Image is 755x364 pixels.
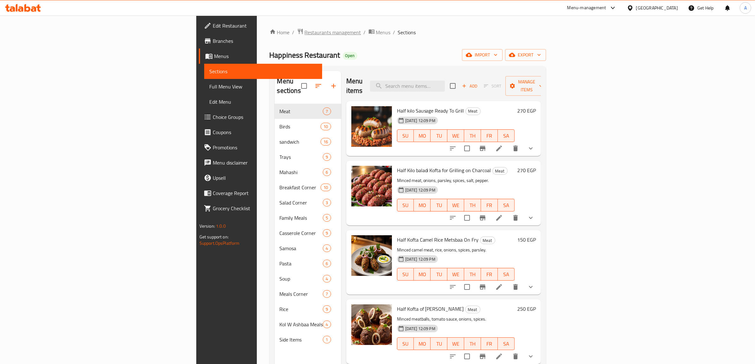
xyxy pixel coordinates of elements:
[397,268,414,281] button: SU
[397,304,464,314] span: Half Kofta of [PERSON_NAME]
[505,49,546,61] button: export
[323,244,331,252] div: items
[209,98,317,106] span: Edit Menu
[321,184,331,191] div: items
[460,280,474,294] span: Select to update
[199,49,322,64] a: Menus
[462,49,503,61] button: import
[416,270,428,279] span: MO
[492,167,508,175] div: Meat
[275,302,341,317] div: Rice9
[323,290,331,298] div: items
[527,353,535,360] svg: Show Choices
[323,168,331,176] div: items
[475,141,490,156] button: Branch-specific-item
[744,4,747,11] span: A
[397,199,414,211] button: SU
[275,101,341,350] nav: Menu sections
[275,119,341,134] div: Birds10
[214,52,317,60] span: Menus
[481,129,498,142] button: FR
[280,214,323,222] div: Family Meals
[475,349,490,364] button: Branch-specific-item
[280,107,323,115] div: Meat
[433,339,445,348] span: TU
[280,199,323,206] span: Salad Corner
[209,83,317,90] span: Full Menu View
[414,129,431,142] button: MO
[450,270,462,279] span: WE
[464,268,481,281] button: TH
[280,168,323,176] div: Mahashi
[523,279,538,295] button: show more
[397,129,414,142] button: SU
[416,131,428,140] span: MO
[460,142,474,155] span: Select to update
[433,270,445,279] span: TU
[213,174,317,182] span: Upsell
[323,337,330,343] span: 1
[270,48,340,62] span: Happiness Restaurant
[199,109,322,125] a: Choice Groups
[445,210,460,225] button: sort-choices
[446,79,459,93] span: Select section
[481,337,498,350] button: FR
[280,336,323,343] div: Side Items
[323,230,330,236] span: 9
[500,270,512,279] span: SA
[393,29,395,36] li: /
[498,337,515,350] button: SA
[400,270,412,279] span: SU
[480,81,505,91] span: Select section first
[495,214,503,222] a: Edit menu item
[481,199,498,211] button: FR
[508,279,523,295] button: delete
[414,268,431,281] button: MO
[323,199,331,206] div: items
[275,332,341,347] div: Side Items1
[311,78,326,94] span: Sort sections
[511,78,543,94] span: Manage items
[280,229,323,237] span: Casserole Corner
[280,184,321,191] span: Breakfast Corner
[275,195,341,210] div: Salad Corner3
[517,106,536,115] h6: 270 EGP
[484,339,495,348] span: FR
[323,321,331,328] div: items
[280,153,323,161] span: Trays
[505,76,548,96] button: Manage items
[213,113,317,121] span: Choice Groups
[431,337,447,350] button: TU
[213,37,317,45] span: Branches
[275,286,341,302] div: Meals Corner7
[461,82,478,90] span: Add
[323,322,330,328] span: 4
[204,79,322,94] a: Full Menu View
[213,189,317,197] span: Coverage Report
[445,349,460,364] button: sort-choices
[323,291,330,297] span: 7
[351,166,392,206] img: Half Kilo baladi Kofta for Grilling on Charcoal
[321,185,330,191] span: 10
[323,153,331,161] div: items
[636,4,678,11] div: [GEOGRAPHIC_DATA]
[321,138,331,146] div: items
[280,260,323,267] span: Pasta
[498,199,515,211] button: SA
[323,245,330,251] span: 4
[199,185,322,201] a: Coverage Report
[397,106,464,115] span: Half kilo Sausage Ready To Grill
[397,235,479,244] span: Half Kofta Camel Rice Metsbaa On Fry
[199,239,240,247] a: Support.OpsPlatform
[199,201,322,216] a: Grocery Checklist
[403,326,438,332] span: [DATE] 12:09 PM
[216,222,226,230] span: 1.0.0
[280,321,323,328] div: Kol W Ashbaa Meals
[323,107,331,115] div: items
[397,337,414,350] button: SU
[199,170,322,185] a: Upsell
[523,141,538,156] button: show more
